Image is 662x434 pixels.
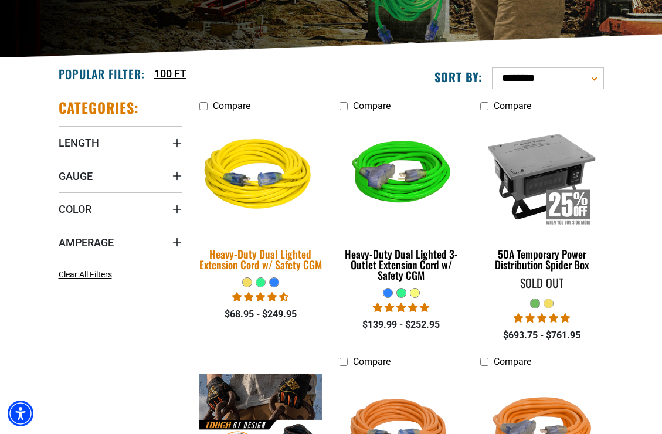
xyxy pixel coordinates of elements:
summary: Amperage [59,226,182,259]
div: $693.75 - $761.95 [480,328,603,343]
div: $68.95 - $249.95 [199,307,322,321]
span: Compare [494,356,531,367]
span: Color [59,202,91,216]
a: neon green Heavy-Duty Dual Lighted 3-Outlet Extension Cord w/ Safety CGM [340,117,463,287]
span: Gauge [59,169,93,183]
span: Length [59,136,99,150]
div: 50A Temporary Power Distribution Spider Box [480,249,603,270]
summary: Color [59,192,182,225]
span: Compare [494,100,531,111]
a: 50A Temporary Power Distribution Spider Box 50A Temporary Power Distribution Spider Box [480,117,603,277]
h2: Categories: [59,99,140,117]
span: Clear All Filters [59,270,112,279]
span: Compare [353,100,391,111]
summary: Gauge [59,160,182,192]
span: Compare [213,100,250,111]
div: Accessibility Menu [8,401,33,426]
span: 4.64 stars [232,291,288,303]
div: Heavy-Duty Dual Lighted 3-Outlet Extension Cord w/ Safety CGM [340,249,463,280]
div: Heavy-Duty Dual Lighted Extension Cord w/ Safety CGM [199,249,322,270]
a: yellow Heavy-Duty Dual Lighted Extension Cord w/ Safety CGM [199,117,322,277]
img: 50A Temporary Power Distribution Spider Box [478,119,605,233]
div: $139.99 - $252.95 [340,318,463,332]
summary: Length [59,126,182,159]
span: 4.92 stars [373,302,429,313]
span: Amperage [59,236,114,249]
a: Clear All Filters [59,269,117,281]
div: Sold Out [480,277,603,289]
span: Compare [353,356,391,367]
h2: Popular Filter: [59,66,145,82]
a: 100 FT [154,66,186,82]
label: Sort by: [434,69,483,84]
img: yellow [191,113,331,239]
span: 5.00 stars [514,313,570,324]
img: neon green [338,119,464,233]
